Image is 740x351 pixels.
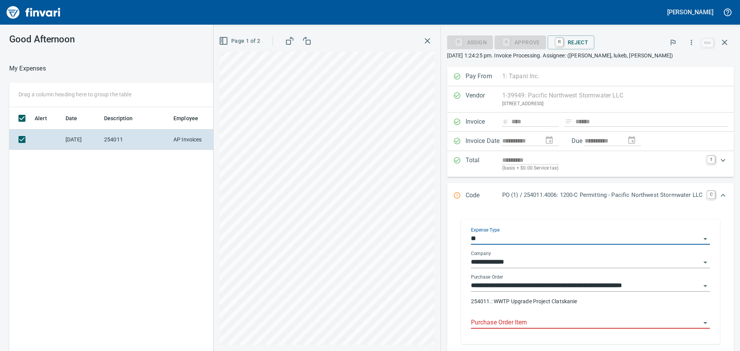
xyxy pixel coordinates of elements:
h5: [PERSON_NAME] [667,8,713,16]
span: Description [104,114,133,123]
button: Open [700,280,711,291]
span: Description [104,114,143,123]
p: PO (1) / 254011.4006: 1200-C Permitting - Pacific Northwest Stormwater LLC [502,191,703,200]
div: Assign [447,39,493,45]
label: Company [471,251,491,256]
td: 254011 [101,129,170,150]
div: Expand [447,151,734,177]
p: Code [466,191,502,201]
label: Expense Type [471,228,499,232]
h3: Good Afternoon [9,34,173,45]
div: Expand [447,183,734,208]
span: Alert [35,114,47,123]
button: RReject [548,35,594,49]
button: Open [700,317,711,328]
span: Employee [173,114,198,123]
button: Page 1 of 2 [217,34,263,48]
span: Page 1 of 2 [220,36,260,46]
img: Finvari [5,3,62,22]
a: esc [702,39,713,47]
button: More [683,34,700,51]
span: Date [66,114,87,123]
button: [PERSON_NAME] [665,6,715,18]
p: [DATE] 1:24:25 pm. Invoice Processing. Assignee: ([PERSON_NAME], lukeb, [PERSON_NAME]) [447,52,734,59]
span: Reject [554,36,588,49]
span: Close invoice [700,33,734,52]
td: [DATE] [62,129,101,150]
p: 254011.: WWTP Upgrade Project Clatskanie [471,297,710,305]
td: AP Invoices [170,129,228,150]
p: (basis + $0.00 Service tax) [502,165,703,172]
label: Purchase Order [471,275,503,279]
div: Purchase Order Item required [494,39,546,45]
button: Open [700,257,711,268]
a: T [707,156,715,163]
a: C [707,191,715,198]
p: Drag a column heading here to group the table [18,91,131,98]
p: My Expenses [9,64,46,73]
span: Date [66,114,77,123]
button: Open [700,233,711,244]
button: Flag [664,34,681,51]
span: Alert [35,114,57,123]
p: Total [466,156,502,172]
a: R [556,38,563,46]
span: Employee [173,114,208,123]
nav: breadcrumb [9,64,46,73]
